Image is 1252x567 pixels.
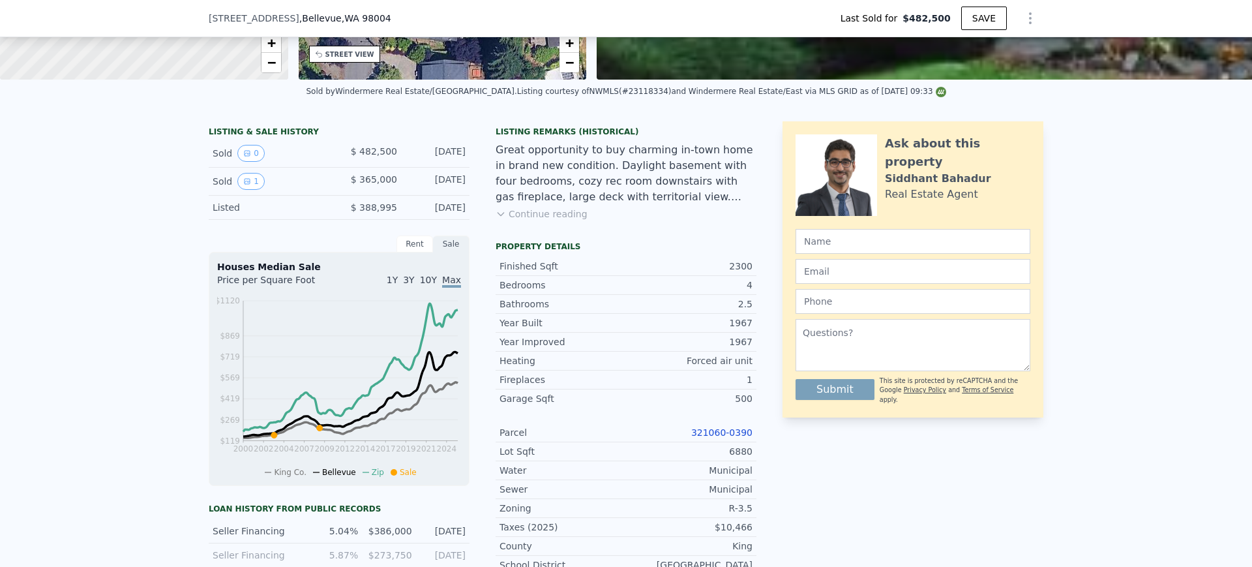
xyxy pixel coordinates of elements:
[517,87,946,96] div: Listing courtesy of NWMLS (#23118334) and Windermere Real Estate/East via MLS GRID as of [DATE] 0...
[220,373,240,382] tspan: $569
[408,145,466,162] div: [DATE]
[626,521,753,534] div: $10,466
[626,354,753,367] div: Forced air unit
[1017,5,1043,31] button: Show Options
[499,316,626,329] div: Year Built
[217,273,339,294] div: Price per Square Foot
[355,444,376,453] tspan: 2014
[796,379,874,400] button: Submit
[237,173,265,190] button: View historical data
[902,12,951,25] span: $482,500
[626,335,753,348] div: 1967
[496,207,588,221] button: Continue reading
[841,12,903,25] span: Last Sold for
[496,142,756,205] div: Great opportunity to buy charming in-town home in brand new condition. Daylight basement with fou...
[274,444,294,453] tspan: 2004
[420,549,466,562] div: [DATE]
[499,392,626,405] div: Garage Sqft
[400,468,417,477] span: Sale
[420,525,466,538] div: [DATE]
[962,386,1013,393] a: Terms of Service
[499,373,626,386] div: Fireplaces
[335,444,355,453] tspan: 2012
[499,464,626,477] div: Water
[261,33,281,53] a: Zoom in
[626,316,753,329] div: 1967
[217,260,461,273] div: Houses Median Sale
[213,145,329,162] div: Sold
[885,187,978,202] div: Real Estate Agent
[220,352,240,361] tspan: $719
[880,376,1030,405] div: This site is protected by reCAPTCHA and the Google and apply.
[936,87,946,97] img: NWMLS Logo
[261,53,281,72] a: Zoom out
[499,540,626,553] div: County
[396,236,433,253] div: Rent
[565,35,574,51] span: +
[220,416,240,425] tspan: $269
[559,33,579,53] a: Zoom in
[213,525,305,538] div: Seller Financing
[499,335,626,348] div: Year Improved
[499,445,626,458] div: Lot Sqft
[254,444,274,453] tspan: 2002
[499,354,626,367] div: Heating
[496,127,756,137] div: Listing Remarks (Historical)
[885,134,1030,171] div: Ask about this property
[559,53,579,72] a: Zoom out
[499,483,626,496] div: Sewer
[396,444,416,453] tspan: 2019
[626,373,753,386] div: 1
[499,279,626,292] div: Bedrooms
[408,173,466,190] div: [DATE]
[796,229,1030,254] input: Name
[312,549,358,562] div: 5.87%
[626,392,753,405] div: 500
[626,445,753,458] div: 6880
[626,540,753,553] div: King
[306,87,516,96] div: Sold by Windermere Real Estate/[GEOGRAPHIC_DATA] .
[209,504,469,514] div: Loan history from public records
[499,260,626,273] div: Finished Sqft
[213,549,305,562] div: Seller Financing
[220,437,240,446] tspan: $119
[403,275,414,285] span: 3Y
[796,289,1030,314] input: Phone
[885,171,991,187] div: Siddhant Bahadur
[437,444,457,453] tspan: 2024
[408,201,466,214] div: [DATE]
[626,298,753,311] div: 2.5
[299,12,391,25] span: , Bellevue
[220,331,240,341] tspan: $869
[294,444,314,453] tspan: 2007
[420,275,437,285] span: 10Y
[342,13,391,23] span: , WA 98004
[351,174,397,185] span: $ 365,000
[691,427,753,438] a: 321060-0390
[213,173,329,190] div: Sold
[237,145,265,162] button: View historical data
[376,444,396,453] tspan: 2017
[499,298,626,311] div: Bathrooms
[325,50,374,59] div: STREET VIEW
[433,236,469,253] div: Sale
[961,7,1007,30] button: SAVE
[209,12,299,25] span: [STREET_ADDRESS]
[366,549,411,562] div: $273,750
[372,468,384,477] span: Zip
[267,35,275,51] span: +
[267,54,275,70] span: −
[416,444,436,453] tspan: 2021
[322,468,356,477] span: Bellevue
[499,502,626,515] div: Zoning
[351,146,397,157] span: $ 482,500
[366,525,411,538] div: $386,000
[351,202,397,213] span: $ 388,995
[220,394,240,403] tspan: $419
[233,444,254,453] tspan: 2000
[565,54,574,70] span: −
[387,275,398,285] span: 1Y
[796,259,1030,284] input: Email
[209,127,469,140] div: LISTING & SALE HISTORY
[626,260,753,273] div: 2300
